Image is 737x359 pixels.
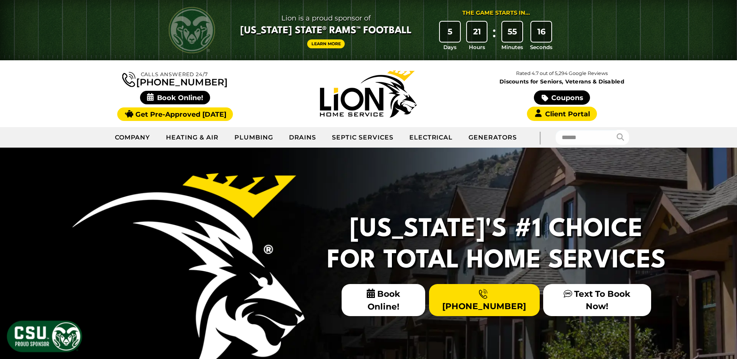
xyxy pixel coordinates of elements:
[402,128,461,147] a: Electrical
[467,79,657,84] span: Discounts for Seniors, Veterans & Disabled
[322,214,670,276] h2: [US_STATE]'s #1 Choice For Total Home Services
[169,7,215,53] img: CSU Rams logo
[443,43,457,51] span: Days
[158,128,226,147] a: Heating & Air
[240,12,412,24] span: Lion is a proud sponsor of
[320,70,417,117] img: Lion Home Service
[462,9,530,17] div: The Game Starts in...
[342,284,426,316] span: Book Online!
[525,127,556,148] div: |
[469,43,485,51] span: Hours
[107,128,159,147] a: Company
[6,320,83,353] img: CSU Sponsor Badge
[140,91,210,104] span: Book Online!
[527,107,597,121] a: Client Portal
[461,128,525,147] a: Generators
[440,22,460,42] div: 5
[429,284,540,316] a: [PHONE_NUMBER]
[122,70,227,87] a: [PHONE_NUMBER]
[465,69,658,78] p: Rated 4.7 out of 5,294 Google Reviews
[467,22,487,42] div: 21
[530,43,552,51] span: Seconds
[227,128,281,147] a: Plumbing
[534,90,590,105] a: Coupons
[324,128,401,147] a: Septic Services
[490,22,498,51] div: :
[307,39,345,48] a: Learn More
[531,22,551,42] div: 16
[543,284,651,316] a: Text To Book Now!
[502,22,522,42] div: 55
[240,24,412,37] span: [US_STATE] State® Rams™ Football
[281,128,325,147] a: Drains
[117,107,233,121] a: Get Pre-Approved [DATE]
[501,43,523,51] span: Minutes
